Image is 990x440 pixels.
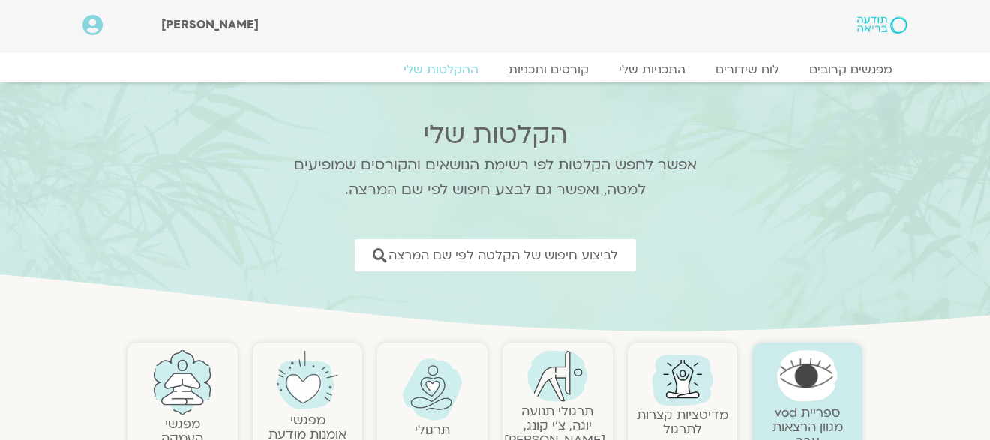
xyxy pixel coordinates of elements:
a: לוח שידורים [700,62,794,77]
span: [PERSON_NAME] [161,16,259,33]
nav: Menu [82,62,907,77]
a: קורסים ותכניות [493,62,604,77]
a: לביצוע חיפוש של הקלטה לפי שם המרצה [355,239,636,271]
a: התכניות שלי [604,62,700,77]
a: מדיטציות קצרות לתרגול [637,406,728,438]
p: אפשר לחפש הקלטות לפי רשימת הנושאים והקורסים שמופיעים למטה, ואפשר גם לבצע חיפוש לפי שם המרצה. [274,153,716,202]
a: מפגשים קרובים [794,62,907,77]
span: לביצוע חיפוש של הקלטה לפי שם המרצה [388,248,618,262]
a: ההקלטות שלי [388,62,493,77]
h2: הקלטות שלי [274,120,716,150]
